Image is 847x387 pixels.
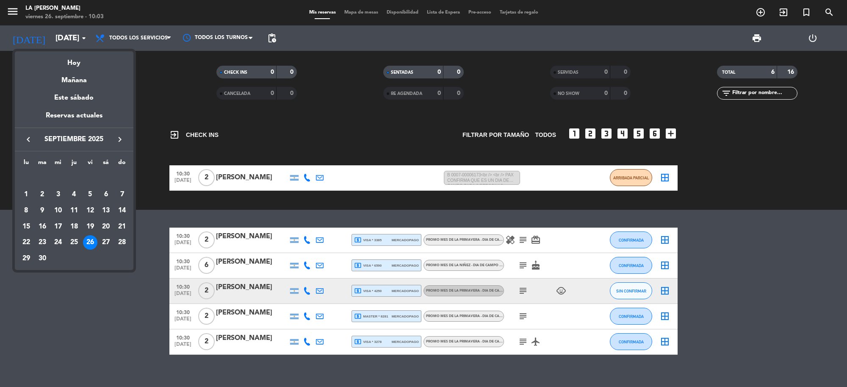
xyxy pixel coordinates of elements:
td: 18 de septiembre de 2025 [66,219,82,235]
button: keyboard_arrow_right [112,134,127,145]
td: 4 de septiembre de 2025 [66,187,82,203]
td: 3 de septiembre de 2025 [50,187,66,203]
th: domingo [114,158,130,171]
div: 20 [99,220,113,234]
td: 22 de septiembre de 2025 [18,234,34,251]
div: 1 [19,187,33,202]
div: 12 [83,203,97,218]
div: 7 [115,187,129,202]
td: 28 de septiembre de 2025 [114,234,130,251]
div: 16 [35,220,50,234]
div: 17 [51,220,65,234]
td: 15 de septiembre de 2025 [18,219,34,235]
th: viernes [82,158,98,171]
td: 17 de septiembre de 2025 [50,219,66,235]
div: 6 [99,187,113,202]
td: 27 de septiembre de 2025 [98,234,114,251]
div: 25 [67,235,81,250]
td: 1 de septiembre de 2025 [18,187,34,203]
div: 4 [67,187,81,202]
div: 14 [115,203,129,218]
div: Este sábado [15,86,133,110]
div: Hoy [15,51,133,69]
div: 26 [83,235,97,250]
div: 28 [115,235,129,250]
td: 21 de septiembre de 2025 [114,219,130,235]
i: keyboard_arrow_left [23,134,33,145]
td: 19 de septiembre de 2025 [82,219,98,235]
div: 2 [35,187,50,202]
td: 2 de septiembre de 2025 [34,187,50,203]
td: 20 de septiembre de 2025 [98,219,114,235]
div: 11 [67,203,81,218]
td: 8 de septiembre de 2025 [18,203,34,219]
td: 24 de septiembre de 2025 [50,234,66,251]
div: 9 [35,203,50,218]
td: 5 de septiembre de 2025 [82,187,98,203]
td: SEP. [18,171,130,187]
th: sábado [98,158,114,171]
td: 14 de septiembre de 2025 [114,203,130,219]
div: 27 [99,235,113,250]
div: 19 [83,220,97,234]
td: 6 de septiembre de 2025 [98,187,114,203]
th: miércoles [50,158,66,171]
td: 16 de septiembre de 2025 [34,219,50,235]
div: 29 [19,251,33,266]
td: 11 de septiembre de 2025 [66,203,82,219]
div: 23 [35,235,50,250]
th: jueves [66,158,82,171]
div: 21 [115,220,129,234]
td: 26 de septiembre de 2025 [82,234,98,251]
td: 29 de septiembre de 2025 [18,251,34,267]
div: 22 [19,235,33,250]
td: 25 de septiembre de 2025 [66,234,82,251]
div: Mañana [15,69,133,86]
td: 23 de septiembre de 2025 [34,234,50,251]
div: 10 [51,203,65,218]
div: 3 [51,187,65,202]
div: 8 [19,203,33,218]
div: 13 [99,203,113,218]
div: 24 [51,235,65,250]
button: keyboard_arrow_left [21,134,36,145]
div: Reservas actuales [15,110,133,128]
th: lunes [18,158,34,171]
div: 30 [35,251,50,266]
td: 10 de septiembre de 2025 [50,203,66,219]
td: 7 de septiembre de 2025 [114,187,130,203]
div: 18 [67,220,81,234]
td: 30 de septiembre de 2025 [34,251,50,267]
th: martes [34,158,50,171]
td: 12 de septiembre de 2025 [82,203,98,219]
i: keyboard_arrow_right [115,134,125,145]
td: 9 de septiembre de 2025 [34,203,50,219]
div: 5 [83,187,97,202]
td: 13 de septiembre de 2025 [98,203,114,219]
span: septiembre 2025 [36,134,112,145]
div: 15 [19,220,33,234]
